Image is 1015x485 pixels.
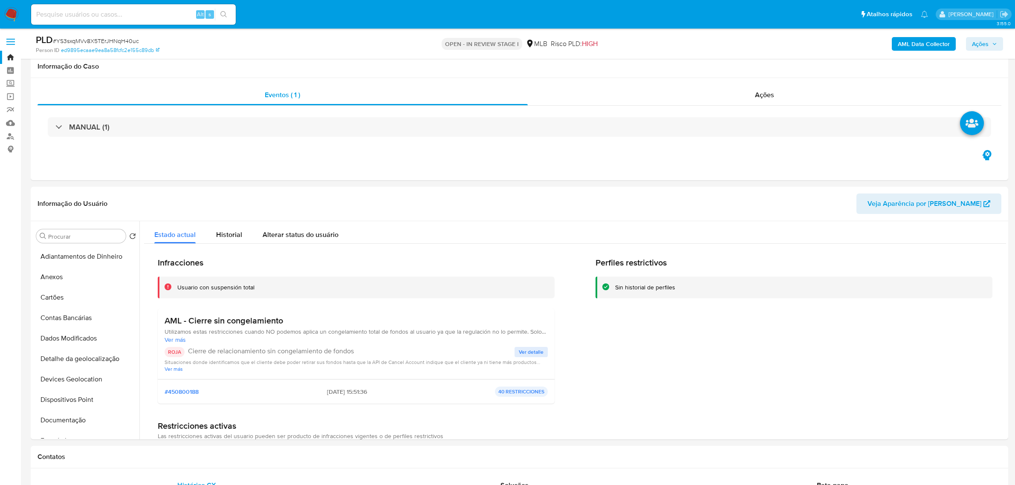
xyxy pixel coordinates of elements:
[856,193,1001,214] button: Veja Aparência por [PERSON_NAME]
[208,10,211,18] span: s
[868,193,981,214] span: Veja Aparência por [PERSON_NAME]
[48,117,991,137] div: MANUAL (1)
[442,38,522,50] p: OPEN - IN REVIEW STAGE I
[33,287,139,308] button: Cartões
[69,122,110,132] h3: MANUAL (1)
[215,9,232,20] button: search-icon
[33,308,139,328] button: Contas Bancárias
[48,233,122,240] input: Procurar
[582,39,598,49] span: HIGH
[38,199,107,208] h1: Informação do Usuário
[33,369,139,390] button: Devices Geolocation
[755,90,774,100] span: Ações
[33,349,139,369] button: Detalhe da geolocalização
[972,37,989,51] span: Ações
[31,9,236,20] input: Pesquise usuários ou casos...
[892,37,956,51] button: AML Data Collector
[36,46,59,54] b: Person ID
[197,10,204,18] span: Alt
[551,39,598,49] span: Risco PLD:
[867,10,912,19] span: Atalhos rápidos
[38,62,1001,71] h1: Informação do Caso
[948,10,997,18] p: laisa.felismino@mercadolivre.com
[33,246,139,267] button: Adiantamentos de Dinheiro
[40,233,46,240] button: Procurar
[33,267,139,287] button: Anexos
[53,37,139,45] span: # YS3sxqMVv8X5TErJHNqH40uc
[966,37,1003,51] button: Ações
[921,11,928,18] a: Notificações
[526,39,547,49] div: MLB
[33,328,139,349] button: Dados Modificados
[33,430,139,451] button: Empréstimos
[265,90,300,100] span: Eventos ( 1 )
[38,453,1001,461] h1: Contatos
[1000,10,1009,19] a: Sair
[33,410,139,430] button: Documentação
[61,46,159,54] a: ed9895ecaae9ea8a58fcfc2e155c89db
[129,233,136,242] button: Retornar ao pedido padrão
[36,33,53,46] b: PLD
[33,390,139,410] button: Dispositivos Point
[898,37,950,51] b: AML Data Collector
